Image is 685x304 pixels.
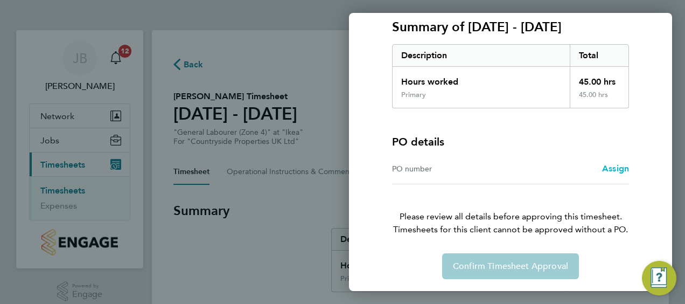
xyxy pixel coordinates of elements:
[642,261,676,295] button: Engage Resource Center
[570,91,629,108] div: 45.00 hrs
[393,67,570,91] div: Hours worked
[392,162,511,175] div: PO number
[602,162,629,175] a: Assign
[379,184,642,236] p: Please review all details before approving this timesheet.
[602,163,629,174] span: Assign
[392,134,444,149] h4: PO details
[392,44,629,108] div: Summary of 18 - 24 Aug 2025
[379,223,642,236] span: Timesheets for this client cannot be approved without a PO.
[570,45,629,66] div: Total
[393,45,570,66] div: Description
[401,91,426,99] div: Primary
[392,18,629,36] h3: Summary of [DATE] - [DATE]
[570,67,629,91] div: 45.00 hrs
